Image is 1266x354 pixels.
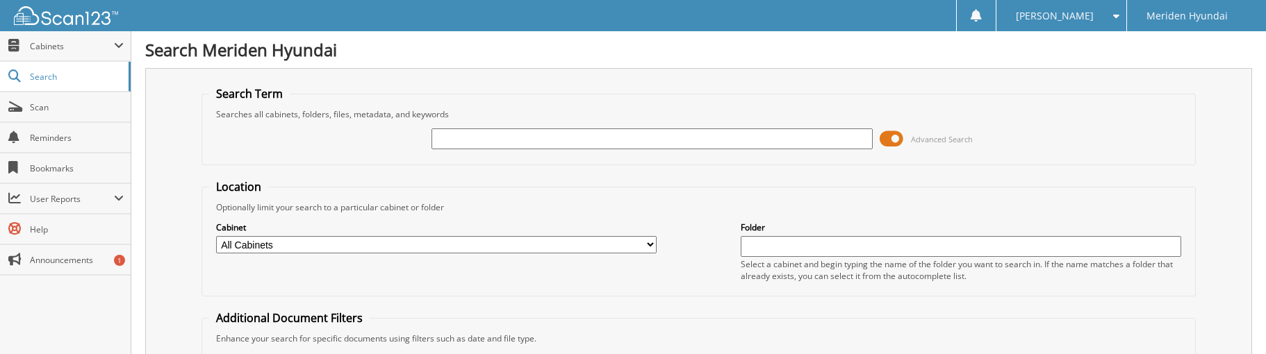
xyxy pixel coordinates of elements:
legend: Search Term [209,86,290,101]
div: Select a cabinet and begin typing the name of the folder you want to search in. If the name match... [741,258,1181,282]
span: Advanced Search [911,134,973,144]
span: Scan [30,101,124,113]
div: Enhance your search for specific documents using filters such as date and file type. [209,332,1189,344]
legend: Location [209,179,268,194]
span: Bookmarks [30,162,124,174]
h1: Search Meriden Hyundai [145,38,1252,61]
span: Meriden Hyundai [1146,12,1228,20]
label: Folder [741,221,1181,233]
span: Help [30,224,124,235]
div: Optionally limit your search to a particular cabinet or folder [209,201,1189,213]
span: Cabinets [30,40,114,52]
div: 1 [114,255,125,266]
div: Searches all cabinets, folders, files, metadata, and keywords [209,108,1189,120]
span: User Reports [30,193,114,205]
legend: Additional Document Filters [209,310,370,326]
span: Reminders [30,132,124,144]
label: Cabinet [216,221,657,233]
iframe: Chat Widget [1197,287,1266,354]
span: Announcements [30,254,124,266]
span: [PERSON_NAME] [1016,12,1094,20]
span: Search [30,71,122,83]
img: scan123-logo-white.svg [14,6,118,25]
